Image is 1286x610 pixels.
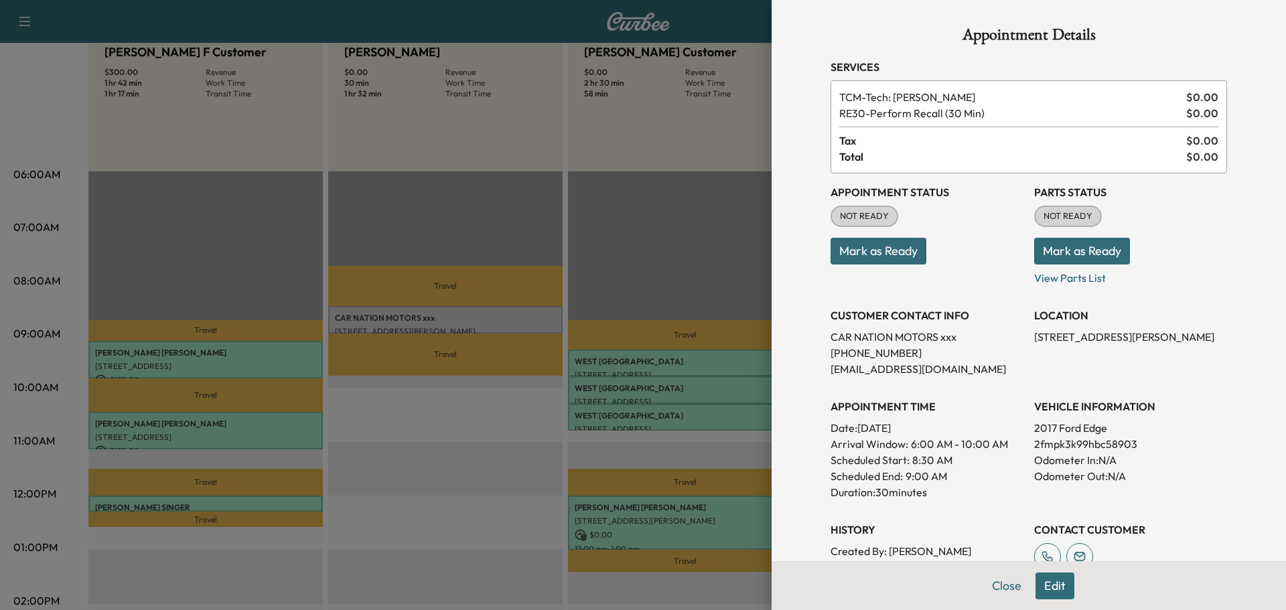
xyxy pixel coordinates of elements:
p: 2017 Ford Edge [1034,420,1227,436]
p: [EMAIL_ADDRESS][DOMAIN_NAME] [831,361,1023,377]
p: Created By : [PERSON_NAME] [831,543,1023,559]
h3: Appointment Status [831,184,1023,200]
p: View Parts List [1034,264,1227,286]
p: Created At : [DATE] 12:57:01 PM [831,559,1023,575]
span: $ 0.00 [1186,133,1218,149]
h3: History [831,522,1023,538]
p: 8:30 AM [912,452,952,468]
p: 9:00 AM [906,468,947,484]
p: Scheduled End: [831,468,903,484]
h3: APPOINTMENT TIME [831,398,1023,414]
h3: VEHICLE INFORMATION [1034,398,1227,414]
button: Mark as Ready [1034,238,1130,264]
span: NOT READY [1035,210,1100,223]
h3: Parts Status [1034,184,1227,200]
p: [STREET_ADDRESS][PERSON_NAME] [1034,329,1227,345]
span: $ 0.00 [1186,149,1218,165]
h1: Appointment Details [831,27,1227,48]
p: CAR NATION MOTORS xxx [831,329,1023,345]
h3: CUSTOMER CONTACT INFO [831,307,1023,323]
p: Odometer Out: N/A [1034,468,1227,484]
span: Tax [839,133,1186,149]
span: $ 0.00 [1186,105,1218,121]
button: Edit [1035,573,1074,599]
button: Close [983,573,1030,599]
h3: Services [831,59,1227,75]
p: Odometer In: N/A [1034,452,1227,468]
p: Scheduled Start: [831,452,910,468]
span: 6:00 AM - 10:00 AM [911,436,1008,452]
p: Arrival Window: [831,436,1023,452]
span: Tech: Colton M [839,89,1181,105]
span: $ 0.00 [1186,89,1218,105]
span: Total [839,149,1186,165]
h3: LOCATION [1034,307,1227,323]
h3: CONTACT CUSTOMER [1034,522,1227,538]
p: [PHONE_NUMBER] [831,345,1023,361]
p: Duration: 30 minutes [831,484,1023,500]
span: NOT READY [832,210,897,223]
p: 2fmpk3k99hbc58903 [1034,436,1227,452]
p: Date: [DATE] [831,420,1023,436]
button: Mark as Ready [831,238,926,264]
span: Perform Recall (30 Min) [839,105,1181,121]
